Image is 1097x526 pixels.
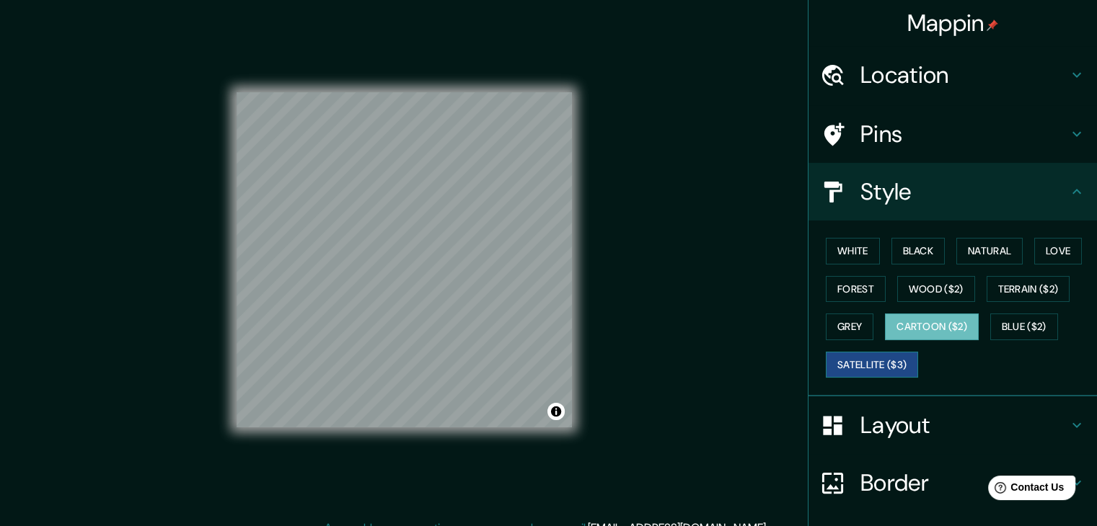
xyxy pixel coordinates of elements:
[891,238,946,264] button: Black
[809,454,1097,512] div: Border
[237,92,572,427] canvas: Map
[809,396,1097,454] div: Layout
[860,177,1068,206] h4: Style
[897,276,975,303] button: Wood ($2)
[860,411,1068,440] h4: Layout
[990,313,1058,340] button: Blue ($2)
[826,238,880,264] button: White
[885,313,979,340] button: Cartoon ($2)
[987,276,1070,303] button: Terrain ($2)
[956,238,1023,264] button: Natural
[547,403,565,420] button: Toggle attribution
[1034,238,1082,264] button: Love
[860,120,1068,148] h4: Pins
[809,105,1097,163] div: Pins
[826,313,873,340] button: Grey
[969,470,1081,510] iframe: Help widget launcher
[826,352,918,378] button: Satellite ($3)
[809,46,1097,104] div: Location
[907,9,999,37] h4: Mappin
[826,276,886,303] button: Forest
[860,468,1068,497] h4: Border
[987,19,998,31] img: pin-icon.png
[809,163,1097,220] div: Style
[860,61,1068,89] h4: Location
